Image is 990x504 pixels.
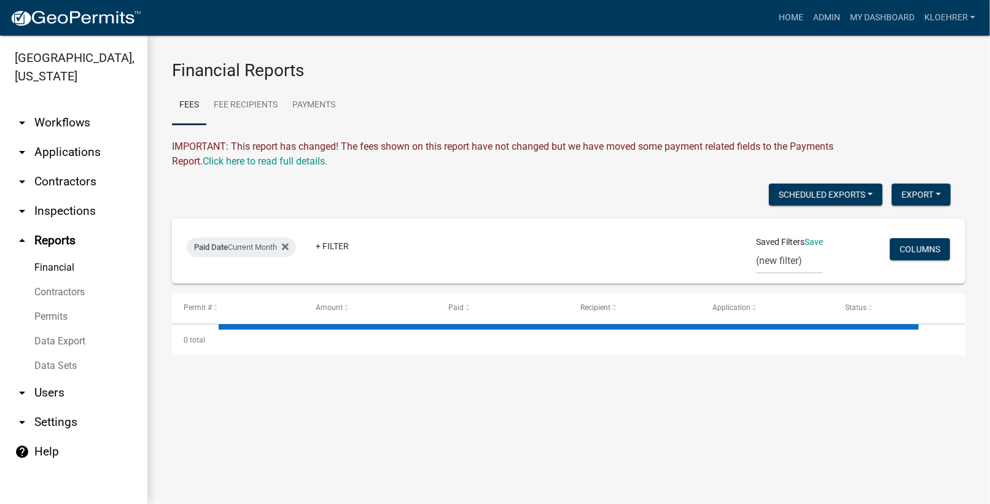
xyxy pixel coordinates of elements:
i: arrow_drop_up [15,233,29,248]
datatable-header-cell: Paid [437,293,569,323]
span: Paid Date [194,242,228,252]
i: arrow_drop_down [15,145,29,160]
div: Current Month [187,238,296,257]
a: Admin [808,6,845,29]
a: kloehrer [919,6,980,29]
wm-modal-confirm: Upcoming Changes to Daily Fees Report [203,155,327,167]
button: Export [892,184,951,206]
a: Fee Recipients [206,86,285,125]
a: + Filter [306,235,359,257]
button: Columns [890,238,950,260]
div: IMPORTANT: This report has changed! The fees shown on this report have not changed but we have mo... [172,139,965,169]
i: arrow_drop_down [15,386,29,400]
div: 0 total [172,325,965,355]
span: Paid [448,303,464,312]
i: help [15,444,29,459]
h3: Financial Reports [172,60,965,81]
span: Permit # [184,303,212,312]
a: My Dashboard [845,6,919,29]
datatable-header-cell: Amount [304,293,436,323]
a: Payments [285,86,343,125]
a: Click here to read full details. [203,155,327,167]
span: Recipient [580,303,610,312]
span: Saved Filters [756,236,805,249]
datatable-header-cell: Application [701,293,833,323]
a: Save [805,237,823,247]
datatable-header-cell: Status [833,293,965,323]
datatable-header-cell: Permit # [172,293,304,323]
span: Status [845,303,867,312]
i: arrow_drop_down [15,115,29,130]
a: Home [774,6,808,29]
i: arrow_drop_down [15,174,29,189]
i: arrow_drop_down [15,415,29,430]
a: Fees [172,86,206,125]
i: arrow_drop_down [15,204,29,219]
button: Scheduled Exports [769,184,883,206]
datatable-header-cell: Recipient [569,293,701,323]
span: Application [713,303,751,312]
span: Amount [316,303,343,312]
